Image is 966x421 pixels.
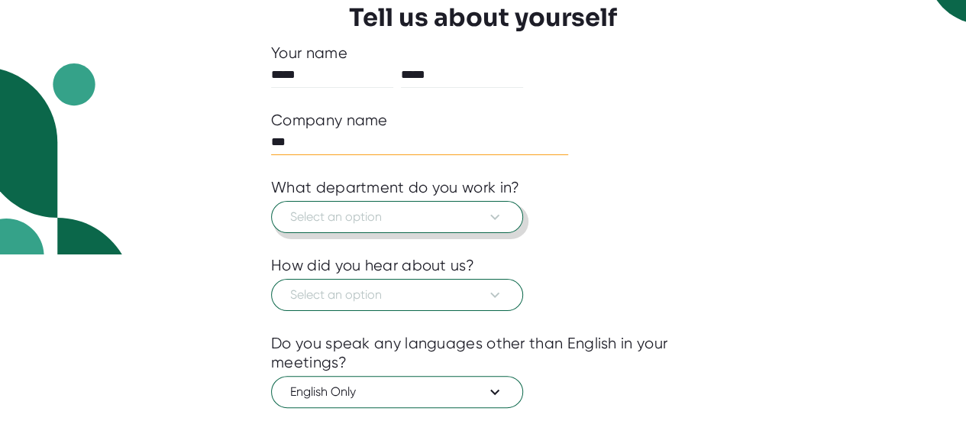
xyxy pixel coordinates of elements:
div: Do you speak any languages other than English in your meetings? [271,334,695,372]
button: English Only [271,376,523,408]
span: Select an option [290,286,504,304]
div: Your name [271,44,695,63]
div: Company name [271,111,388,130]
button: Select an option [271,279,523,311]
h3: Tell us about yourself [349,3,617,32]
button: Select an option [271,201,523,233]
div: How did you hear about us? [271,256,474,275]
span: English Only [290,383,504,401]
div: What department do you work in? [271,178,519,197]
span: Select an option [290,208,504,226]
